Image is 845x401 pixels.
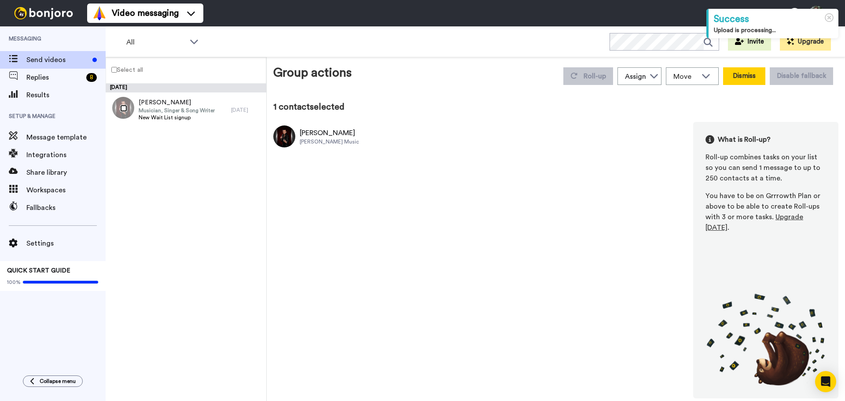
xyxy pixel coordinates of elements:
span: Move [673,71,697,82]
div: Group actions [273,64,352,85]
input: Select all [111,67,117,73]
div: 8 [86,73,97,82]
div: You have to be on Grrrowth Plan or above to be able to create Roll-ups with 3 or more tasks. . [705,191,826,233]
span: Settings [26,238,106,249]
label: Select all [106,64,143,75]
span: Share library [26,167,106,178]
img: vm-color.svg [92,6,107,20]
div: Roll-up combines tasks on your list so you can send 1 message to up to 250 contacts at a time. [705,152,826,184]
span: All [126,37,185,48]
div: Success [714,12,833,26]
span: Musician, Singer & Song Writer [139,107,215,114]
img: joro-roll.png [705,293,826,386]
span: Roll-up [584,73,606,80]
span: Workspaces [26,185,106,195]
span: Message template [26,132,106,143]
button: Collapse menu [23,375,83,387]
img: bj-logo-header-white.svg [11,7,77,19]
button: Invite [728,33,771,51]
span: [PERSON_NAME] [139,98,215,107]
span: Video messaging [112,7,179,19]
span: Integrations [26,150,106,160]
button: Roll-up [563,67,613,85]
span: Fallbacks [26,202,106,213]
span: 100% [7,279,21,286]
button: Dismiss [723,67,765,85]
div: [PERSON_NAME] Music [300,138,359,145]
span: Send videos [26,55,89,65]
span: What is Roll-up? [718,134,771,145]
img: Image of Adam T [273,125,295,147]
div: [DATE] [231,107,262,114]
button: Upgrade [780,33,831,51]
span: Results [26,90,106,100]
div: [PERSON_NAME] [300,128,359,138]
span: Replies [26,72,83,83]
span: QUICK START GUIDE [7,268,70,274]
div: Upload is processing... [714,26,833,35]
div: 1 contact selected [273,101,838,113]
div: [DATE] [106,84,266,92]
span: New Wait List signup [139,114,215,121]
button: Disable fallback [770,67,833,85]
div: Open Intercom Messenger [815,371,836,392]
div: Assign [625,71,646,82]
span: Collapse menu [40,378,76,385]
